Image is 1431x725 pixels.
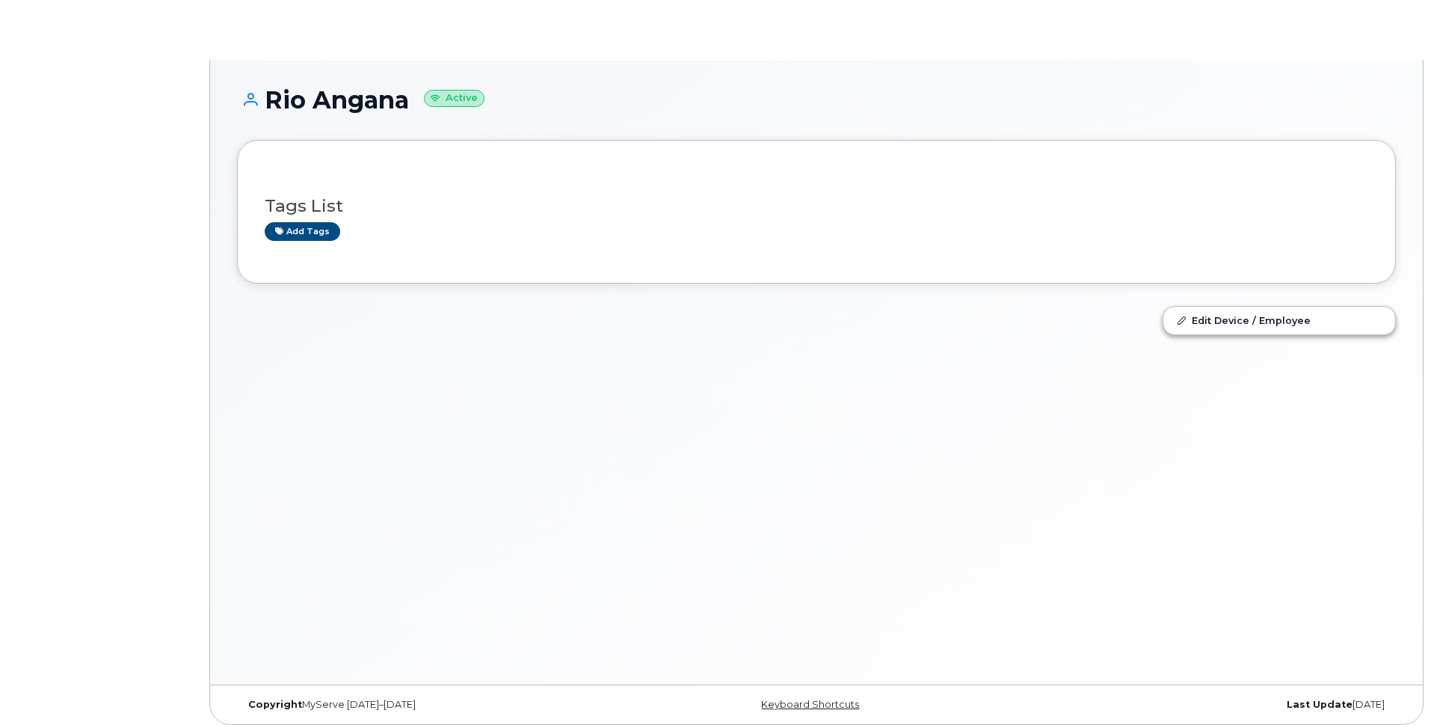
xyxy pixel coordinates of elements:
a: Keyboard Shortcuts [761,699,859,710]
small: Active [424,90,484,107]
strong: Last Update [1287,699,1352,710]
h1: Rio Angana [237,87,1396,113]
a: Add tags [265,222,340,241]
div: MyServe [DATE]–[DATE] [237,699,624,711]
h3: Tags List [265,197,1368,215]
a: Edit Device / Employee [1163,307,1395,334]
div: [DATE] [1009,699,1396,711]
strong: Copyright [248,699,302,710]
